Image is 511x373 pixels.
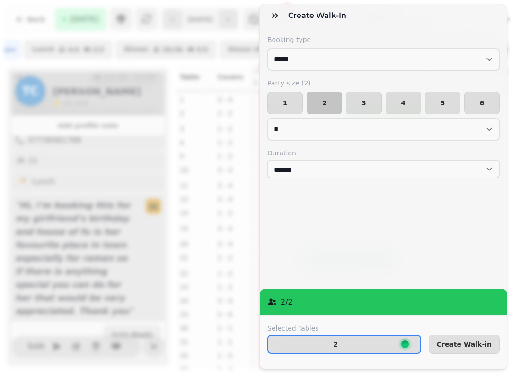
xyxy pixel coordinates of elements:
button: 5 [425,92,460,114]
button: 1 [267,92,303,114]
span: 1 [275,100,295,106]
button: 3 [346,92,381,114]
button: 6 [464,92,500,114]
span: 5 [433,100,452,106]
label: Party size ( 2 ) [267,78,500,88]
p: 2 / 2 [281,297,293,308]
label: Booking type [267,35,500,44]
button: Create Walk-in [429,335,500,354]
button: 4 [386,92,421,114]
button: 2 [267,335,421,354]
span: 6 [472,100,492,106]
label: Selected Tables [267,323,421,333]
span: Create Walk-in [437,341,492,348]
span: 3 [354,100,373,106]
label: Duration [267,148,500,158]
button: 2 [307,92,342,114]
span: 2 [315,100,334,106]
span: 4 [394,100,413,106]
p: 2 [333,341,338,348]
h3: Create Walk-in [288,10,350,21]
